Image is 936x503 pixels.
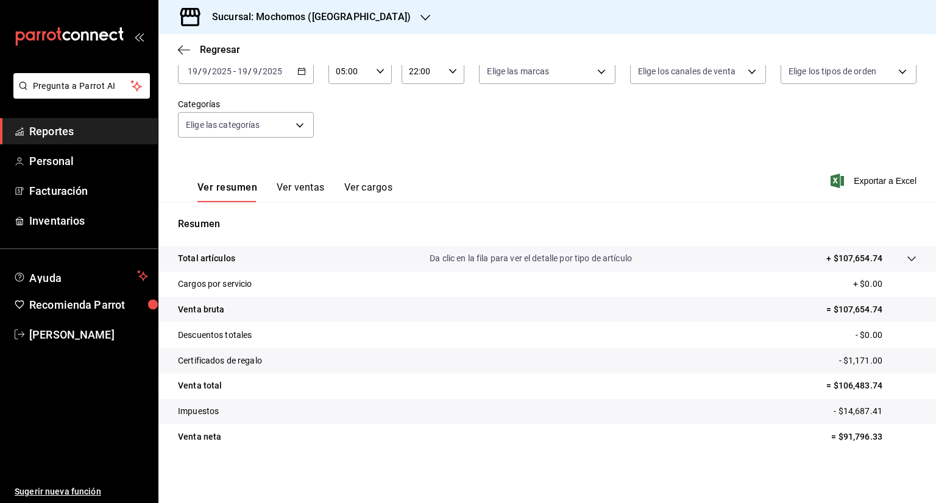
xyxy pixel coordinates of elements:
span: / [248,66,252,76]
span: Ayuda [29,269,132,283]
p: - $0.00 [856,329,916,342]
div: navigation tabs [197,181,392,202]
input: -- [237,66,248,76]
span: [PERSON_NAME] [29,326,148,343]
button: Ver ventas [277,181,325,202]
span: Facturación [29,183,148,199]
input: -- [252,66,258,76]
span: Pregunta a Parrot AI [33,80,131,93]
a: Pregunta a Parrot AI [9,88,150,101]
span: Reportes [29,123,148,139]
p: - $1,171.00 [839,354,916,367]
input: -- [202,66,208,76]
button: Ver cargos [344,181,393,202]
p: Cargos por servicio [178,278,252,290]
p: Resumen [178,217,916,231]
span: Elige las marcas [487,65,549,77]
h3: Sucursal: Mochomos ([GEOGRAPHIC_DATA]) [202,10,411,24]
p: Impuestos [178,405,219,418]
p: + $107,654.74 [826,252,882,265]
label: Categorías [178,100,314,108]
p: = $107,654.74 [826,303,916,316]
p: Venta neta [178,431,221,443]
p: + $0.00 [853,278,916,290]
button: Ver resumen [197,181,257,202]
button: Exportar a Excel [833,174,916,188]
span: Inventarios [29,213,148,229]
span: / [198,66,202,76]
span: Recomienda Parrot [29,297,148,313]
p: = $91,796.33 [831,431,916,443]
span: - [233,66,236,76]
p: Venta total [178,379,222,392]
p: - $14,687.41 [834,405,916,418]
span: Regresar [200,44,240,55]
p: Descuentos totales [178,329,252,342]
span: Elige las categorías [186,119,260,131]
button: Pregunta a Parrot AI [13,73,150,99]
span: Elige los canales de venta [638,65,736,77]
span: Personal [29,153,148,169]
input: ---- [211,66,232,76]
p: Venta bruta [178,303,224,316]
span: / [258,66,262,76]
span: / [208,66,211,76]
span: Sugerir nueva función [15,485,148,498]
p: = $106,483.74 [826,379,916,392]
button: open_drawer_menu [134,32,144,41]
button: Regresar [178,44,240,55]
p: Da clic en la fila para ver el detalle por tipo de artículo [430,252,632,265]
input: -- [187,66,198,76]
p: Certificados de regalo [178,354,262,367]
p: Total artículos [178,252,235,265]
input: ---- [262,66,283,76]
span: Elige los tipos de orden [789,65,876,77]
